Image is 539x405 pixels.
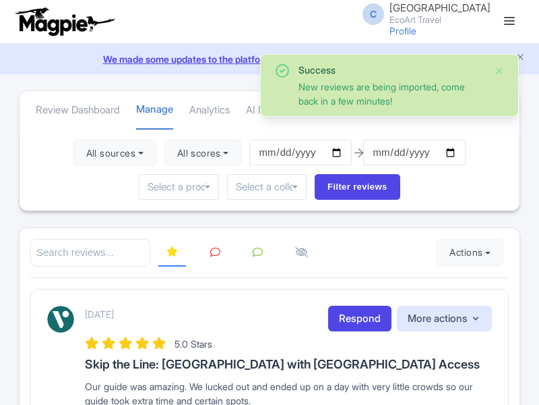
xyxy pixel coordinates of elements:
span: [GEOGRAPHIC_DATA] [389,1,490,14]
button: Close announcement [515,51,526,66]
a: Respond [328,306,391,332]
a: C [GEOGRAPHIC_DATA] EcoArt Travel [354,3,490,24]
button: Close [494,63,505,79]
button: More actions [397,306,492,332]
input: Select a collection [236,181,298,193]
img: Viator Logo [47,306,74,333]
p: [DATE] [85,307,114,321]
div: Success [298,63,483,77]
h3: Skip the Line: [GEOGRAPHIC_DATA] with [GEOGRAPHIC_DATA] Access [85,358,492,371]
img: logo-ab69f6fb50320c5b225c76a69d11143b.png [12,7,117,36]
small: EcoArt Travel [389,16,490,24]
a: Profile [389,25,416,36]
a: Review Dashboard [36,92,120,129]
input: Filter reviews [315,174,400,200]
span: 5.0 Stars [175,338,212,350]
a: Analytics [189,92,230,129]
div: New reviews are being imported, come back in a few minutes! [298,80,483,108]
button: All scores [164,140,242,167]
a: AI Insights [246,92,292,129]
span: C [362,3,384,25]
a: Manage [136,91,173,130]
button: All sources [73,140,156,167]
input: Search reviews... [30,239,150,267]
a: We made some updates to the platform. Read more about the new layout [8,52,531,66]
button: Actions [437,239,503,266]
input: Select a product [148,181,210,193]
